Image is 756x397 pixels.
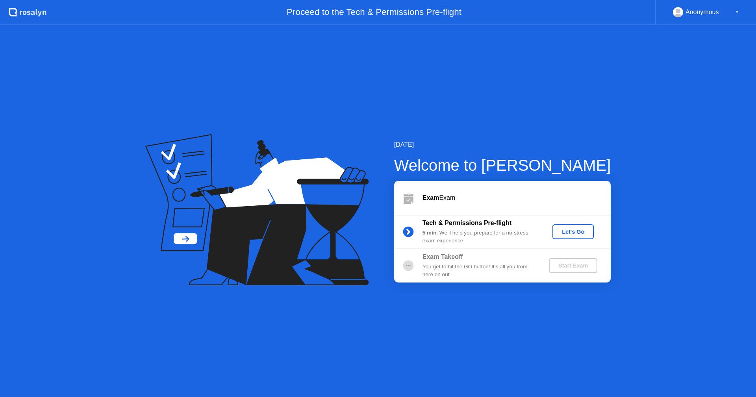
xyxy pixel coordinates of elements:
div: Start Exam [552,262,594,269]
div: Anonymous [686,7,719,17]
b: 5 min [422,230,437,236]
b: Exam Takeoff [422,253,463,260]
button: Start Exam [549,258,597,273]
b: Exam [422,194,439,201]
b: Tech & Permissions Pre-flight [422,220,511,226]
div: Welcome to [PERSON_NAME] [394,153,611,177]
button: Let's Go [552,224,594,239]
div: Exam [422,193,611,203]
div: Let's Go [556,229,591,235]
div: : We’ll help you prepare for a no-stress exam experience [422,229,536,245]
div: You get to hit the GO button! It’s all you from here on out [422,263,536,279]
div: [DATE] [394,140,611,150]
div: ▼ [735,7,739,17]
